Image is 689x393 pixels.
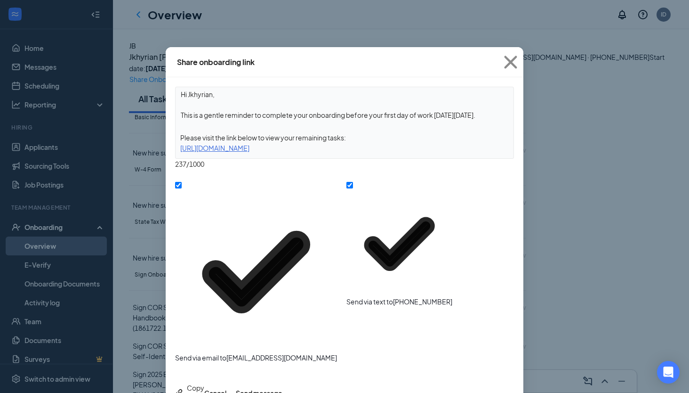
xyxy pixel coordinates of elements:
span: Send via email to [EMAIL_ADDRESS][DOMAIN_NAME] [175,353,337,362]
svg: Checkmark [346,191,452,297]
svg: Cross [498,49,523,75]
textarea: Hi Jkhyrian, This is a gentle reminder to complete your onboarding before your first day of work ... [176,87,513,122]
div: Open Intercom Messenger [657,361,680,384]
div: Share onboarding link [177,57,255,67]
input: Send via text to[PHONE_NUMBER] [346,182,353,188]
div: Please visit the link below to view your remaining tasks: [176,132,513,143]
input: Send via email to[EMAIL_ADDRESS][DOMAIN_NAME] [175,182,182,188]
span: Send via text to [PHONE_NUMBER] [346,297,452,306]
svg: Checkmark [175,191,337,353]
div: [URL][DOMAIN_NAME] [176,143,513,153]
button: Close [498,47,523,77]
div: 237 / 1000 [175,159,514,169]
